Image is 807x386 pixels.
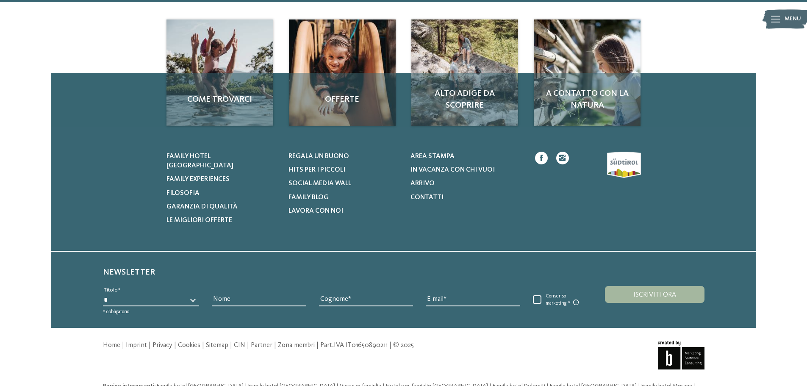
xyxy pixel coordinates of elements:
[410,193,522,202] a: Contatti
[541,293,586,307] span: Consenso marketing
[411,19,518,126] img: Cercate un hotel per famiglie? Qui troverete solo i migliori!
[534,19,641,126] a: Cercate un hotel per famiglie? Qui troverete solo i migliori! A contatto con la natura
[166,176,230,183] span: Family experiences
[103,342,120,349] a: Home
[410,152,522,161] a: Area stampa
[166,203,238,210] span: Garanzia di qualità
[297,94,387,106] span: Offerte
[166,19,273,126] img: Cercate un hotel per famiglie? Qui troverete solo i migliori!
[288,153,349,160] span: Regala un buono
[166,202,278,211] a: Garanzia di qualità
[288,179,400,188] a: Social Media Wall
[251,342,272,349] a: Partner
[389,342,391,349] span: |
[166,189,278,198] a: Filosofia
[289,19,396,126] a: Cercate un hotel per famiglie? Qui troverete solo i migliori! Offerte
[393,342,414,349] span: © 2025
[166,175,278,184] a: Family experiences
[166,190,200,197] span: Filosofia
[420,88,510,111] span: Alto Adige da scoprire
[166,152,278,171] a: Family hotel [GEOGRAPHIC_DATA]
[410,167,495,173] span: In vacanza con chi vuoi
[410,153,455,160] span: Area stampa
[230,342,232,349] span: |
[234,342,245,349] a: CIN
[202,342,204,349] span: |
[410,165,522,175] a: In vacanza con chi vuoi
[178,342,200,349] a: Cookies
[103,309,129,314] span: * obbligatorio
[288,206,400,216] a: Lavora con noi
[320,342,388,349] span: Part.IVA IT01650890211
[542,88,632,111] span: A contatto con la natura
[288,152,400,161] a: Regala un buono
[103,268,155,277] span: Newsletter
[410,180,435,187] span: Arrivo
[605,286,704,303] button: Iscriviti ora
[174,342,176,349] span: |
[410,194,444,201] span: Contatti
[149,342,151,349] span: |
[410,179,522,188] a: Arrivo
[166,19,273,126] a: Cercate un hotel per famiglie? Qui troverete solo i migliori! Come trovarci
[289,19,396,126] img: Cercate un hotel per famiglie? Qui troverete solo i migliori!
[166,216,278,225] a: Le migliori offerte
[411,19,518,126] a: Cercate un hotel per famiglie? Qui troverete solo i migliori! Alto Adige da scoprire
[122,342,124,349] span: |
[247,342,249,349] span: |
[633,292,676,298] span: Iscriviti ora
[278,342,315,349] a: Zona membri
[288,208,343,214] span: Lavora con noi
[153,342,172,349] a: Privacy
[288,193,400,202] a: Family Blog
[274,342,276,349] span: |
[658,341,704,369] img: Brandnamic GmbH | Leading Hospitality Solutions
[316,342,319,349] span: |
[206,342,228,349] a: Sitemap
[126,342,147,349] a: Imprint
[534,19,641,126] img: Cercate un hotel per famiglie? Qui troverete solo i migliori!
[166,217,232,224] span: Le migliori offerte
[288,180,351,187] span: Social Media Wall
[288,165,400,175] a: Hits per i piccoli
[166,153,233,169] span: Family hotel [GEOGRAPHIC_DATA]
[288,167,345,173] span: Hits per i piccoli
[175,94,265,106] span: Come trovarci
[288,194,329,201] span: Family Blog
